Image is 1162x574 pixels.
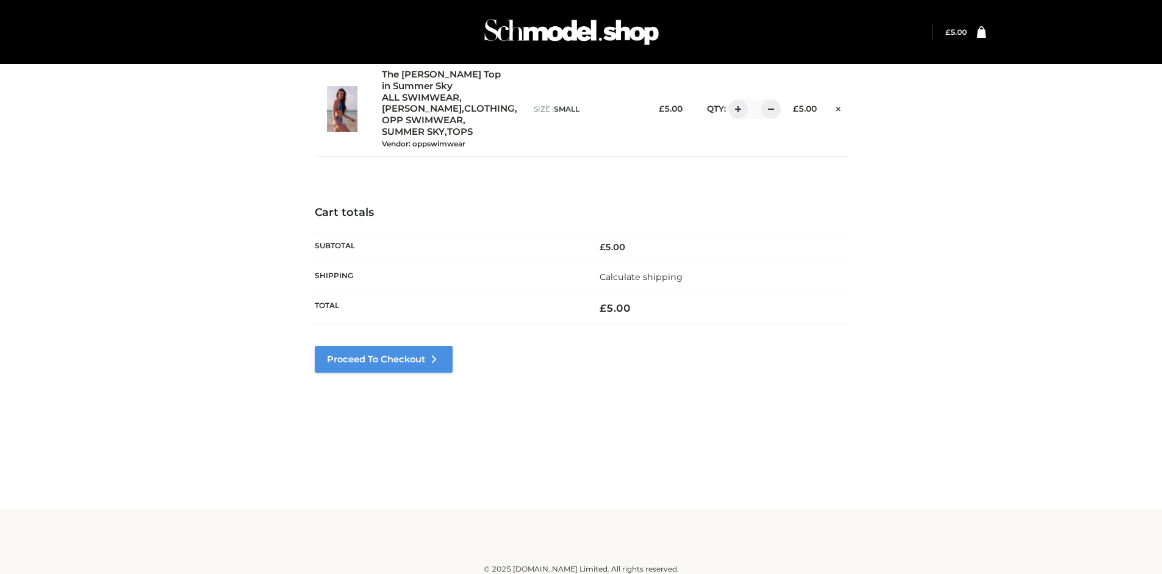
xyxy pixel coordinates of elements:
th: Total [315,292,581,325]
a: SUMMER SKY [382,126,445,138]
h4: Cart totals [315,206,848,220]
a: The [PERSON_NAME] Top in Summer Sky [382,69,507,92]
th: Shipping [315,262,581,292]
a: Remove this item [829,99,847,115]
a: OPP SWIMWEAR [382,115,463,126]
span: £ [659,104,664,113]
bdi: 5.00 [793,104,817,113]
span: £ [600,242,605,253]
a: ALL SWIMWEAR [382,92,459,104]
a: Calculate shipping [600,271,683,282]
bdi: 5.00 [600,302,631,314]
bdi: 5.00 [945,27,967,37]
a: CLOTHING [464,103,515,115]
div: QTY: [695,99,772,119]
a: TOPS [447,126,473,138]
a: Proceed to Checkout [315,346,453,373]
p: size : [534,104,638,115]
img: Schmodel Admin 964 [480,8,663,56]
span: £ [793,104,798,113]
a: [PERSON_NAME] [382,103,462,115]
span: £ [945,27,950,37]
bdi: 5.00 [600,242,625,253]
span: SMALL [554,104,579,113]
a: £5.00 [945,27,967,37]
span: £ [600,302,606,314]
bdi: 5.00 [659,104,683,113]
small: Vendor: oppswimwear [382,139,465,148]
div: , , , , , [382,69,522,149]
th: Subtotal [315,232,581,262]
